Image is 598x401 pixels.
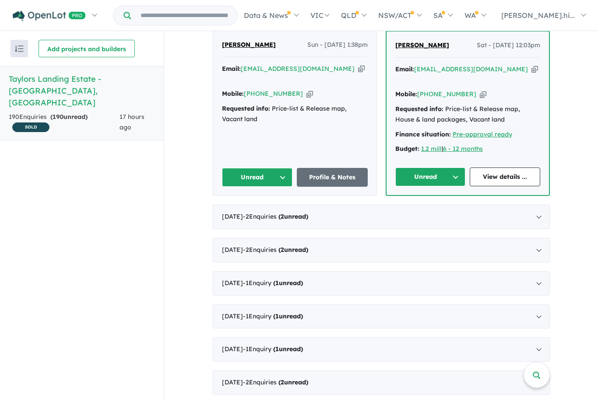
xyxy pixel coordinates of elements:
[213,205,550,229] div: [DATE]
[222,105,270,112] strong: Requested info:
[12,122,49,132] span: SOLD
[222,90,244,98] strong: Mobile:
[417,90,476,98] a: [PHONE_NUMBER]
[395,130,451,138] strong: Finance situation:
[50,113,88,121] strong: ( unread)
[395,105,443,113] strong: Requested info:
[281,246,284,254] span: 2
[222,104,368,125] div: Price-list & Release map, Vacant land
[13,10,86,21] img: Openlot PRO Logo White
[453,130,512,138] a: Pre-approval ready
[275,312,279,320] span: 1
[414,65,528,73] a: [EMAIL_ADDRESS][DOMAIN_NAME]
[243,246,308,254] span: - 2 Enquir ies
[133,6,236,25] input: Try estate name, suburb, builder or developer
[243,378,308,386] span: - 2 Enquir ies
[275,345,279,353] span: 1
[244,90,303,98] a: [PHONE_NUMBER]
[39,40,135,57] button: Add projects and builders
[120,113,144,131] span: 17 hours ago
[421,145,442,153] a: 1.2 mill
[213,370,550,395] div: [DATE]
[395,144,540,154] div: |
[531,65,538,74] button: Copy
[297,168,368,187] a: Profile & Notes
[213,271,550,296] div: [DATE]
[275,279,279,287] span: 1
[501,11,575,20] span: [PERSON_NAME].hi...
[281,378,284,386] span: 2
[278,378,308,386] strong: ( unread)
[281,213,284,220] span: 2
[477,40,540,51] span: Sat - [DATE] 12:03pm
[9,73,155,108] h5: Taylors Landing Estate - [GEOGRAPHIC_DATA] , [GEOGRAPHIC_DATA]
[306,89,313,98] button: Copy
[213,337,550,362] div: [DATE]
[222,65,241,73] strong: Email:
[243,213,308,220] span: - 2 Enquir ies
[213,304,550,329] div: [DATE]
[358,64,365,73] button: Copy
[213,238,550,262] div: [DATE]
[273,312,303,320] strong: ( unread)
[273,345,303,353] strong: ( unread)
[470,167,540,186] a: View details ...
[9,112,120,133] div: 190 Enquir ies
[222,41,276,49] span: [PERSON_NAME]
[395,40,449,51] a: [PERSON_NAME]
[53,113,63,121] span: 190
[278,213,308,220] strong: ( unread)
[243,279,303,287] span: - 1 Enquir y
[241,65,355,73] a: [EMAIL_ADDRESS][DOMAIN_NAME]
[395,104,540,125] div: Price-list & Release map, House & land packages, Vacant land
[480,90,486,99] button: Copy
[15,45,24,52] img: sort.svg
[395,41,449,49] span: [PERSON_NAME]
[243,312,303,320] span: - 1 Enquir y
[222,168,293,187] button: Unread
[395,145,419,153] strong: Budget:
[273,279,303,287] strong: ( unread)
[395,65,414,73] strong: Email:
[307,40,368,50] span: Sun - [DATE] 1:38pm
[395,90,417,98] strong: Mobile:
[395,167,466,186] button: Unread
[222,40,276,50] a: [PERSON_NAME]
[443,145,483,153] a: 6 - 12 months
[243,345,303,353] span: - 1 Enquir y
[278,246,308,254] strong: ( unread)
